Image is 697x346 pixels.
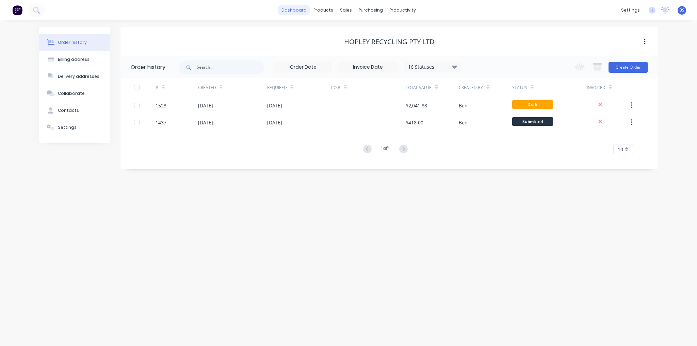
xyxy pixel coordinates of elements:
div: Delivery addresses [58,73,99,80]
button: Delivery addresses [39,68,110,85]
div: PO # [331,78,406,97]
div: Created By [459,85,483,91]
button: Settings [39,119,110,136]
div: Invoiced [587,85,605,91]
a: dashboard [278,5,310,15]
div: Created [198,78,267,97]
div: Order history [58,39,87,46]
div: 16 Statuses [404,63,461,71]
div: Contacts [58,107,79,114]
span: Draft [512,100,553,109]
button: Billing address [39,51,110,68]
div: PO # [331,85,340,91]
div: 1 of 1 [380,144,390,154]
div: Invoiced [587,78,629,97]
img: Factory [12,5,22,15]
div: Status [512,85,527,91]
div: Created [198,85,216,91]
span: BS [679,7,684,13]
input: Invoice Date [339,62,396,72]
input: Order Date [275,62,332,72]
span: Submitted [512,117,553,126]
div: $418.00 [406,119,423,126]
span: 10 [618,146,623,153]
div: [DATE] [198,119,213,126]
div: sales [337,5,355,15]
div: 1437 [156,119,166,126]
div: Status [512,78,587,97]
div: Order history [131,63,165,71]
div: Ben [459,119,468,126]
div: Required [267,78,331,97]
div: Ben [459,102,468,109]
div: # [156,85,158,91]
div: settings [618,5,643,15]
div: Required [267,85,287,91]
div: Created By [459,78,512,97]
div: Collaborate [58,90,85,97]
input: Search... [197,60,264,74]
div: [DATE] [198,102,213,109]
button: Collaborate [39,85,110,102]
div: purchasing [355,5,386,15]
div: [DATE] [267,119,282,126]
button: Contacts [39,102,110,119]
div: Settings [58,124,77,131]
button: Create Order [609,62,648,73]
div: # [156,78,198,97]
div: 1523 [156,102,166,109]
button: Order history [39,34,110,51]
div: productivity [386,5,419,15]
div: Hopley Recycling Pty Ltd [344,38,435,46]
div: [DATE] [267,102,282,109]
div: Billing address [58,56,90,63]
div: $2,041.88 [406,102,427,109]
div: products [310,5,337,15]
div: Total Value [406,78,459,97]
div: Total Value [406,85,432,91]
